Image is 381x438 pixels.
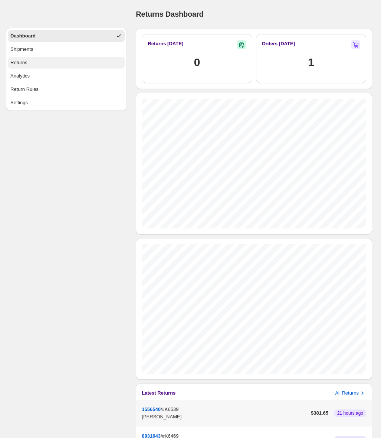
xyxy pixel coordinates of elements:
[8,70,125,82] button: Analytics
[136,10,203,18] span: Returns Dashboard
[10,86,39,93] div: Return Rules
[10,99,28,106] div: Settings
[262,40,295,47] h2: Orders [DATE]
[8,97,125,109] button: Settings
[8,57,125,69] button: Returns
[148,40,183,47] h3: Returns [DATE]
[8,83,125,95] button: Return Rules
[337,410,363,416] span: 21 hours ago
[162,406,179,412] span: #K6539
[10,32,36,40] div: Dashboard
[10,59,27,66] div: Returns
[142,413,308,421] p: [PERSON_NAME]
[142,406,161,412] button: 1556540
[335,389,359,397] p: All Returns
[194,55,200,70] h1: 0
[10,72,30,80] div: Analytics
[10,46,33,53] div: Shipments
[335,389,366,397] button: All Returns
[8,30,125,42] button: Dashboard
[311,409,328,417] p: $ 381.65
[142,406,308,421] div: /
[8,43,125,55] button: Shipments
[308,55,314,70] h1: 1
[142,389,175,397] h3: Latest Returns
